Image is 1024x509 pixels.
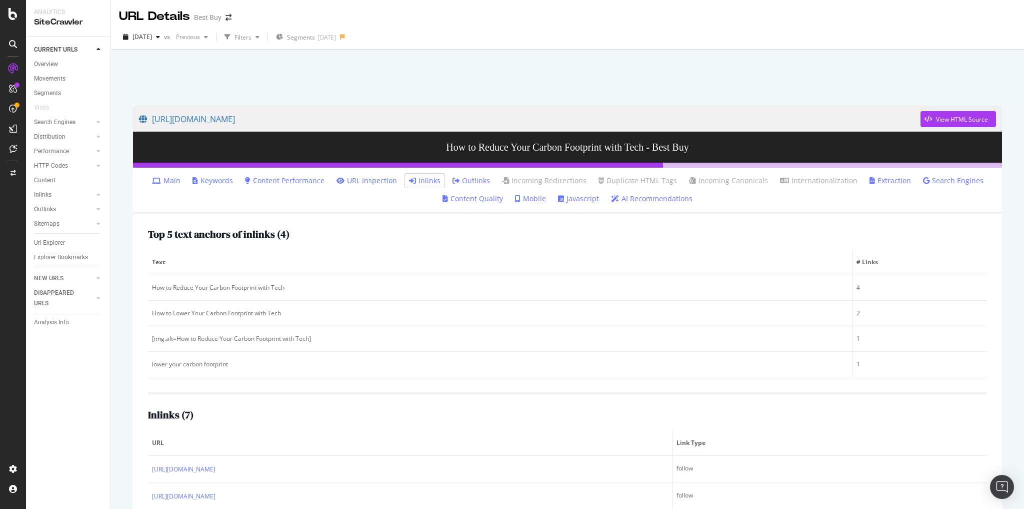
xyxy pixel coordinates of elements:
[152,258,845,267] span: Text
[152,464,215,474] a: [URL][DOMAIN_NAME]
[34,8,102,17] div: Analytics
[34,45,93,55] a: CURRENT URLS
[34,273,63,284] div: NEW URLS
[287,33,315,42] span: Segments
[869,176,911,186] a: Extraction
[34,219,59,229] div: Sitemaps
[442,194,503,204] a: Content Quality
[856,258,980,267] span: # Links
[409,176,440,186] a: Inlinks
[34,17,102,28] div: SiteCrawler
[132,33,152,41] span: 2025 Aug. 19th
[148,409,193,420] h2: Inlinks ( 7 )
[689,176,768,186] a: Incoming Canonicals
[318,33,336,42] div: [DATE]
[34,74,103,84] a: Movements
[34,238,65,248] div: Url Explorer
[34,88,61,99] div: Segments
[34,117,75,128] div: Search Engines
[133,132,1002,163] h3: How to Reduce Your Carbon Footprint with Tech - Best Buy
[139,107,920,132] a: [URL][DOMAIN_NAME]
[923,176,983,186] a: Search Engines
[34,204,56,215] div: Outlinks
[34,146,69,157] div: Performance
[34,59,103,70] a: Overview
[34,252,103,263] a: Explorer Bookmarks
[194,13,221,23] div: Best Buy
[34,190,93,200] a: Inlinks
[152,438,665,447] span: URL
[558,194,599,204] a: Javascript
[152,334,848,343] div: [img.alt=How to Reduce Your Carbon Footprint with Tech]
[34,238,103,248] a: Url Explorer
[452,176,490,186] a: Outlinks
[172,29,212,45] button: Previous
[152,283,848,292] div: How to Reduce Your Carbon Footprint with Tech
[34,103,59,113] a: Visits
[34,59,58,70] div: Overview
[148,229,289,240] h2: Top 5 text anchors of inlinks ( 4 )
[672,456,987,483] td: follow
[34,117,93,128] a: Search Engines
[34,146,93,157] a: Performance
[192,176,233,186] a: Keywords
[34,252,88,263] div: Explorer Bookmarks
[856,360,983,369] div: 1
[34,175,55,186] div: Content
[34,219,93,229] a: Sitemaps
[152,491,215,501] a: [URL][DOMAIN_NAME]
[34,88,103,99] a: Segments
[272,29,340,45] button: Segments[DATE]
[34,317,69,328] div: Analysis Info
[245,176,324,186] a: Content Performance
[34,161,93,171] a: HTTP Codes
[936,115,988,124] div: View HTML Source
[34,288,84,309] div: DISAPPEARED URLS
[34,175,103,186] a: Content
[780,176,857,186] a: Internationalization
[172,33,200,41] span: Previous
[34,161,68,171] div: HTTP Codes
[152,176,180,186] a: Main
[856,334,983,343] div: 1
[34,273,93,284] a: NEW URLS
[34,190,51,200] div: Inlinks
[152,360,848,369] div: lower your carbon footprint
[220,29,263,45] button: Filters
[34,45,77,55] div: CURRENT URLS
[152,309,848,318] div: How to Lower Your Carbon Footprint with Tech
[502,176,586,186] a: Incoming Redirections
[611,194,692,204] a: AI Recommendations
[34,204,93,215] a: Outlinks
[336,176,397,186] a: URL Inspection
[225,14,231,21] div: arrow-right-arrow-left
[34,103,49,113] div: Visits
[676,438,980,447] span: Link Type
[920,111,996,127] button: View HTML Source
[34,288,93,309] a: DISAPPEARED URLS
[34,132,93,142] a: Distribution
[34,317,103,328] a: Analysis Info
[34,132,65,142] div: Distribution
[856,309,983,318] div: 2
[164,33,172,41] span: vs
[34,74,65,84] div: Movements
[119,8,190,25] div: URL Details
[598,176,677,186] a: Duplicate HTML Tags
[990,475,1014,499] div: Open Intercom Messenger
[119,29,164,45] button: [DATE]
[856,283,983,292] div: 4
[234,33,251,42] div: Filters
[515,194,546,204] a: Mobile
